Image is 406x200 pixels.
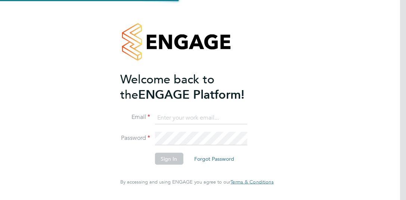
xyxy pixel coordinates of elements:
label: Password [120,134,150,142]
h2: ENGAGE Platform! [120,71,266,102]
a: Terms & Conditions [230,179,273,185]
span: By accessing and using ENGAGE you agree to our [120,179,273,185]
button: Sign In [155,153,183,165]
button: Forgot Password [188,153,240,165]
span: Welcome back to the [120,72,214,102]
label: Email [120,113,150,121]
input: Enter your work email... [155,111,247,124]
